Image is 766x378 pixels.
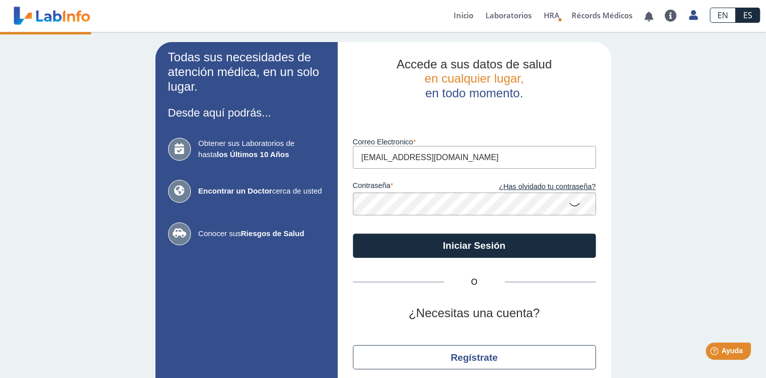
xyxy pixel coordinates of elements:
span: en cualquier lugar, [424,71,523,85]
a: EN [710,8,736,23]
iframe: Help widget launcher [676,338,755,367]
b: Encontrar un Doctor [198,186,272,195]
span: Obtener sus Laboratorios de hasta [198,138,325,161]
span: HRA [544,10,559,20]
span: O [444,276,505,288]
button: Iniciar Sesión [353,234,596,258]
span: en todo momento. [425,86,523,100]
h2: Todas sus necesidades de atención médica, en un solo lugar. [168,50,325,94]
a: ¿Has olvidado tu contraseña? [474,181,596,193]
a: ES [736,8,760,23]
label: contraseña [353,181,474,193]
label: Correo Electronico [353,138,596,146]
h2: ¿Necesitas una cuenta? [353,306,596,321]
h3: Desde aquí podrás... [168,106,325,119]
span: Accede a sus datos de salud [396,57,552,71]
b: Riesgos de Salud [241,229,304,238]
button: Regístrate [353,345,596,369]
span: Conocer sus [198,228,325,240]
span: cerca de usted [198,185,325,197]
b: los Últimos 10 Años [217,150,289,159]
